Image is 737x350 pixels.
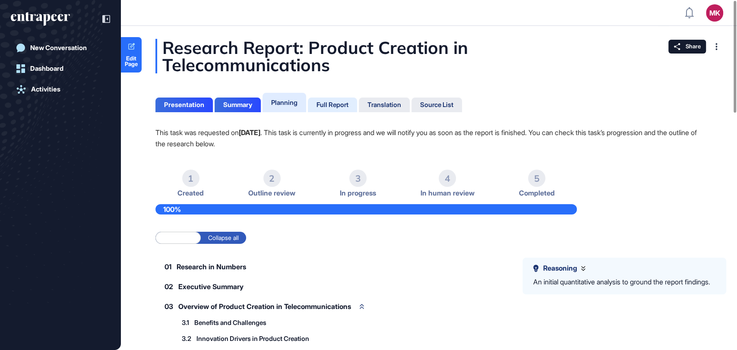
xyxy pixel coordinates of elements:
[248,189,295,197] span: Outline review
[30,44,87,52] div: New Conversation
[533,277,710,288] div: An initial quantitative analysis to ground the report findings.
[164,283,173,290] span: 02
[201,232,246,244] label: Collapse all
[194,319,266,326] span: Benefits and Challenges
[182,170,199,187] div: 1
[528,170,545,187] div: 5
[196,335,309,342] span: Innovation Drivers in Product Creation
[271,98,297,107] div: Planning
[164,101,204,109] div: Presentation
[178,283,244,290] span: Executive Summary
[178,303,351,310] span: Overview of Product Creation in Telecommunications
[177,263,246,270] span: Research in Numbers
[706,4,723,22] button: MK
[239,128,260,137] strong: [DATE]
[340,189,376,197] span: In progress
[182,335,191,342] span: 3.2
[155,204,577,214] div: 100%
[11,39,110,57] a: New Conversation
[11,81,110,98] a: Activities
[223,101,252,109] div: Summary
[316,101,348,109] div: Full Report
[155,232,201,244] label: Expand all
[121,56,142,67] span: Edit Page
[349,170,367,187] div: 3
[164,263,171,270] span: 01
[164,303,173,310] span: 03
[543,264,577,272] span: Reasoning
[11,12,70,26] div: entrapeer-logo
[686,43,701,50] span: Share
[182,319,189,326] span: 3.1
[31,85,60,93] div: Activities
[263,170,281,187] div: 2
[519,189,555,197] span: Completed
[421,189,474,197] span: In human review
[439,170,456,187] div: 4
[177,189,204,197] span: Created
[420,101,453,109] div: Source List
[155,39,702,73] div: Research Report: Product Creation in Telecommunications
[30,65,63,73] div: Dashboard
[155,127,702,149] p: This task was requested on . This task is currently in progress and we will notify you as soon as...
[367,101,401,109] div: Translation
[11,60,110,77] a: Dashboard
[121,37,142,73] a: Edit Page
